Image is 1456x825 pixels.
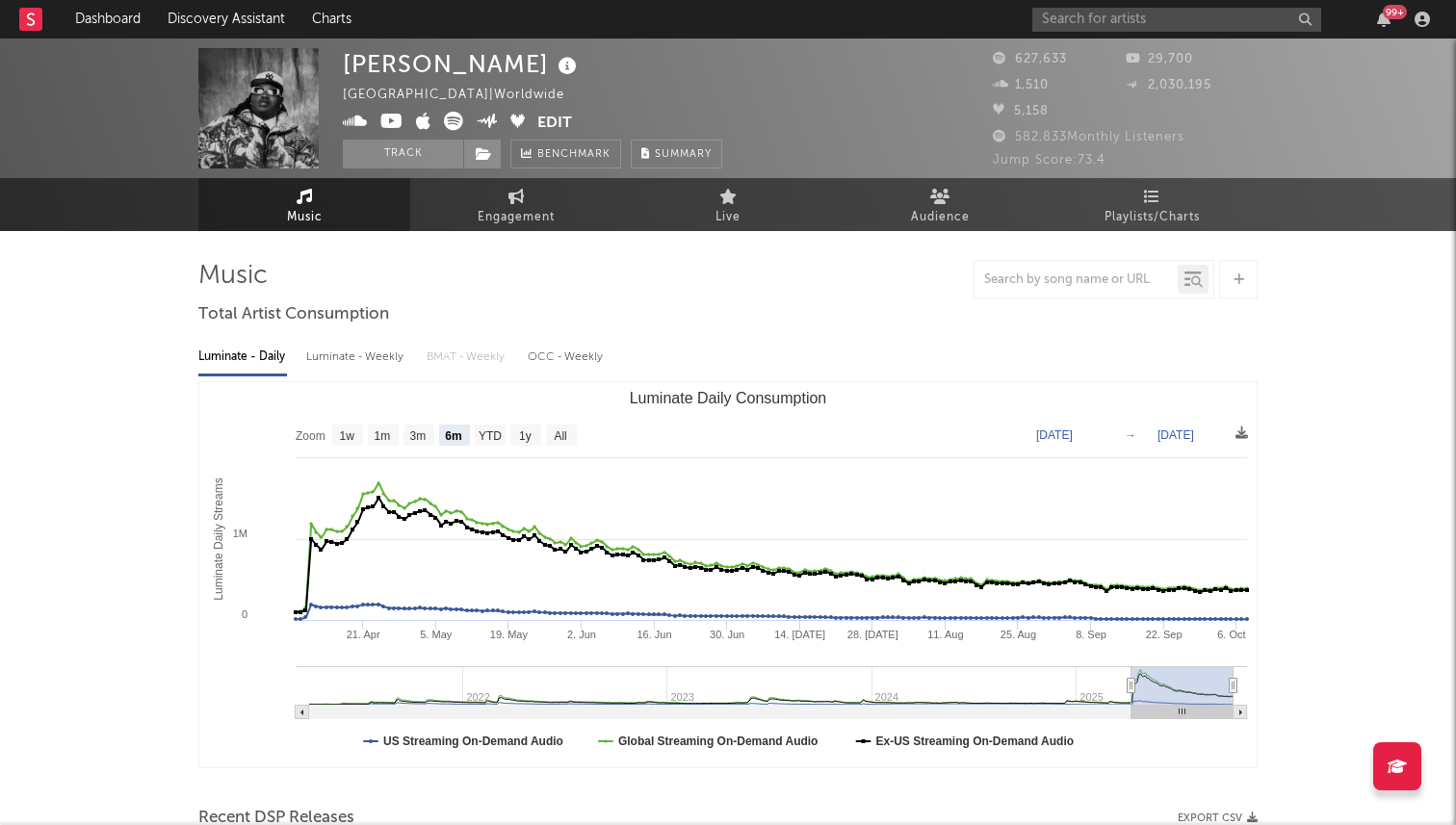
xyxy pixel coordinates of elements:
text: 3m [410,429,427,443]
text: [DATE] [1157,428,1194,442]
span: Engagement [478,206,555,229]
text: 1w [340,429,355,443]
text: Luminate Daily Consumption [630,390,827,406]
text: 11. Aug [927,629,963,640]
a: Audience [834,178,1046,231]
text: 25. Aug [1001,629,1036,640]
text: 28. [DATE] [847,629,898,640]
button: 99+ [1377,12,1391,27]
text: 21. Apr [347,629,380,640]
button: Track [343,140,463,168]
text: 16. Jun [637,629,671,640]
text: Ex-US Streaming On-Demand Audio [876,735,1075,748]
span: 582,833 Monthly Listeners [993,131,1184,143]
text: 1m [375,429,391,443]
text: 6. Oct [1217,629,1245,640]
span: Playlists/Charts [1105,206,1200,229]
text: 22. Sep [1146,629,1183,640]
a: Engagement [410,178,622,231]
text: 14. [DATE] [774,629,825,640]
span: Jump Score: 73.4 [993,154,1105,167]
text: → [1125,428,1136,442]
text: 6m [445,429,461,443]
a: Benchmark [510,140,621,168]
span: 2,030,195 [1126,79,1211,91]
span: 627,633 [993,53,1067,65]
div: Luminate - Daily [198,341,287,374]
span: Live [715,206,741,229]
text: 1M [233,528,247,539]
span: 1,510 [993,79,1049,91]
text: 2. Jun [567,629,596,640]
div: [PERSON_NAME] [343,48,582,80]
text: 0 [242,608,247,620]
span: Summary [655,149,712,160]
div: [GEOGRAPHIC_DATA] | Worldwide [343,84,586,107]
span: Benchmark [537,143,611,167]
text: YTD [479,429,502,443]
svg: Luminate Daily Consumption [199,382,1257,767]
a: Music [198,178,410,231]
text: All [554,429,566,443]
text: 1y [519,429,532,443]
span: 5,158 [993,105,1049,117]
text: 5. May [420,629,453,640]
a: Playlists/Charts [1046,178,1258,231]
span: Music [287,206,323,229]
button: Edit [537,112,572,136]
text: 30. Jun [710,629,744,640]
text: Zoom [296,429,325,443]
text: Luminate Daily Streams [212,477,225,600]
span: Total Artist Consumption [198,303,389,326]
text: US Streaming On-Demand Audio [383,735,563,748]
input: Search by song name or URL [975,272,1178,288]
div: Luminate - Weekly [306,341,407,374]
text: [DATE] [1036,428,1073,442]
text: 8. Sep [1076,629,1106,640]
a: Live [622,178,834,231]
button: Export CSV [1178,812,1258,824]
div: OCC - Weekly [528,341,605,374]
input: Search for artists [1032,8,1321,32]
div: 99 + [1383,5,1407,19]
button: Summary [631,140,722,168]
text: 19. May [490,629,529,640]
span: 29,700 [1126,53,1193,65]
text: Global Streaming On-Demand Audio [618,735,819,748]
span: Audience [911,206,970,229]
